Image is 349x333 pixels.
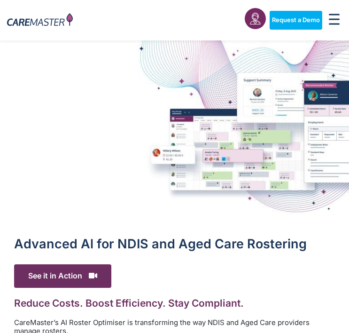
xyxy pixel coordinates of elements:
[14,264,111,287] span: See it in Action
[270,11,322,30] a: Request a Demo
[7,13,73,28] img: CareMaster Logo
[14,297,335,309] h2: Reduce Costs. Boost Efficiency. Stay Compliant.
[326,11,342,30] div: Menu Toggle
[14,237,335,252] h1: Advanced Al for NDIS and Aged Care Rostering
[272,16,320,24] span: Request a Demo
